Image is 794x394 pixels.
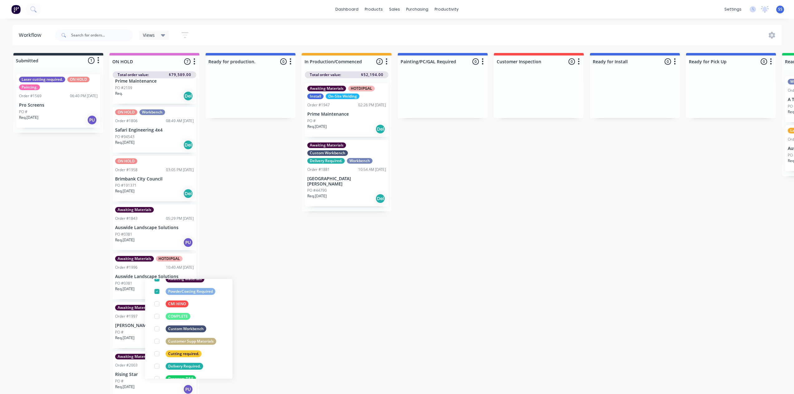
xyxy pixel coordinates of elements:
div: Awaiting MaterialsOrder #199701:04 PM [DATE][PERSON_NAME] Building ServicesPO #Req.[DATE]PU [113,302,196,348]
p: Prime Maintenance [115,79,194,84]
div: sales [386,5,403,14]
div: Order #1947 [307,102,330,108]
div: Awaiting Materials [307,86,346,91]
div: Order #1569 [19,93,41,99]
div: Order #1997 [115,314,138,319]
div: PU [87,115,97,125]
div: Order #2003 [115,363,138,368]
p: Req. [DATE] [19,115,38,120]
p: PO # [115,329,124,335]
p: PO #2109 [115,85,132,91]
img: Factory [11,5,21,14]
div: 10:40 AM [DATE] [166,265,194,270]
div: CMI HINO [166,300,188,307]
p: Auswide Landscape Solutions [115,225,194,230]
div: Install [307,94,324,99]
div: Awaiting MaterialsOrder #184305:29 PM [DATE]Auswide Landscape SolutionsPO #0381Req.[DATE]PU [113,204,196,250]
p: Pro Screens [19,103,98,108]
div: Custom Workbench [166,325,206,332]
p: Req. [DATE] [115,188,134,194]
div: Awaiting Materials [166,276,204,282]
p: Safari Engineering 4x4 [115,127,194,133]
div: HOTDIPGAL [348,86,375,91]
div: ON HOLD [67,77,90,82]
div: On-Site Welding [326,94,359,99]
p: Req. [DATE] [115,384,134,390]
div: Order #1881 [307,167,330,172]
div: 03:05 PM [DATE] [166,167,194,173]
div: Workbench [139,109,165,115]
div: Awaiting Materials [115,305,154,310]
div: Del [183,189,193,199]
span: Views [143,32,155,38]
p: [PERSON_NAME] Building Services [115,323,194,328]
div: purchasing [403,5,431,14]
a: dashboard [332,5,362,14]
p: Brimbank City Council [115,176,194,182]
div: Awaiting MaterialsHOTDIPGALOrder #199610:40 AM [DATE]Auswide Landscape SolutionsPO #0381Req.[DATE]PU [113,253,196,299]
div: Workbench [347,158,373,164]
div: ON HOLD [115,158,137,164]
div: Order #1958 [115,167,138,173]
div: Awaiting MaterialsCustom WorkbenchDelivery Required.WorkbenchOrder #188110:54 AM [DATE][GEOGRAPHI... [305,140,388,207]
div: HOTDIPGAL [156,256,183,262]
p: Req. [DATE] [307,124,327,129]
p: PO # [115,378,124,384]
div: Del [183,140,193,150]
div: Order #1996 [115,265,138,270]
div: 06:40 PM [DATE] [70,93,98,99]
p: Req. [DATE] [115,286,134,292]
p: [GEOGRAPHIC_DATA][PERSON_NAME] [307,176,386,187]
p: Req. [DATE] [115,237,134,243]
p: Rising Star [115,372,194,377]
div: PU [183,238,193,247]
div: Order #1843 [115,216,138,221]
div: PowderCoating Required [166,288,215,295]
div: Del [375,194,385,204]
div: products [362,5,386,14]
div: Awaiting Materials [115,207,154,213]
div: COMPLETE [166,313,190,320]
div: Del [183,91,193,101]
div: productivity [431,5,462,14]
div: ON HOLDWorkbenchOrder #180608:49 AM [DATE]Safari Engineering 4x4PO #94543Req.[DATE]Del [113,107,196,153]
p: PO #191371 [115,183,137,188]
span: SS [778,7,782,12]
p: Prime Maintenance [307,112,386,117]
div: Prime MaintenancePO #2109Req.Del [113,58,196,104]
div: 08:49 AM [DATE] [166,118,194,124]
div: Laser cutting required.ON HOLDPainting.Order #156906:40 PM [DATE]Pro ScreensPO #Req.[DATE]PU [17,74,100,128]
div: Custom Workbench [307,150,348,156]
p: Req. [115,91,123,96]
div: Awaiting Materials [115,256,154,262]
div: Awaiting Materials [307,142,346,148]
div: Delivery Required. [307,158,345,164]
p: Req. [DATE] [115,335,134,341]
p: PO # [307,118,316,124]
input: Search for orders... [71,29,133,41]
p: Auswide Landscape Solutions [115,274,194,279]
div: ON HOLD [115,109,137,115]
div: Customer Supp Materials [166,338,216,345]
p: PO #0381 [115,232,132,237]
div: Awaiting Materials [115,354,154,359]
div: Laser cutting required. [19,77,65,82]
p: Req. [DATE] [307,193,327,199]
span: $52,194.00 [361,72,383,78]
p: PO #44790 [307,188,327,193]
div: ON HOLDOrder #195803:05 PM [DATE]Brimbank City CouncilPO #191371Req.[DATE]Del [113,156,196,202]
span: Total order value: [310,72,341,78]
p: PO #0381 [115,281,132,286]
div: Del [375,124,385,134]
span: Total order value: [118,72,149,78]
p: PO #94543 [115,134,134,140]
div: 10:54 AM [DATE] [358,167,386,172]
div: Order #1806 [115,118,138,124]
div: Painting. [19,84,40,90]
div: Delivery Required. [166,363,203,370]
div: settings [721,5,745,14]
p: Req. [DATE] [115,140,134,145]
div: Cutting required. [166,350,202,357]
div: 02:26 PM [DATE] [358,102,386,108]
div: Workflow [19,31,44,39]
